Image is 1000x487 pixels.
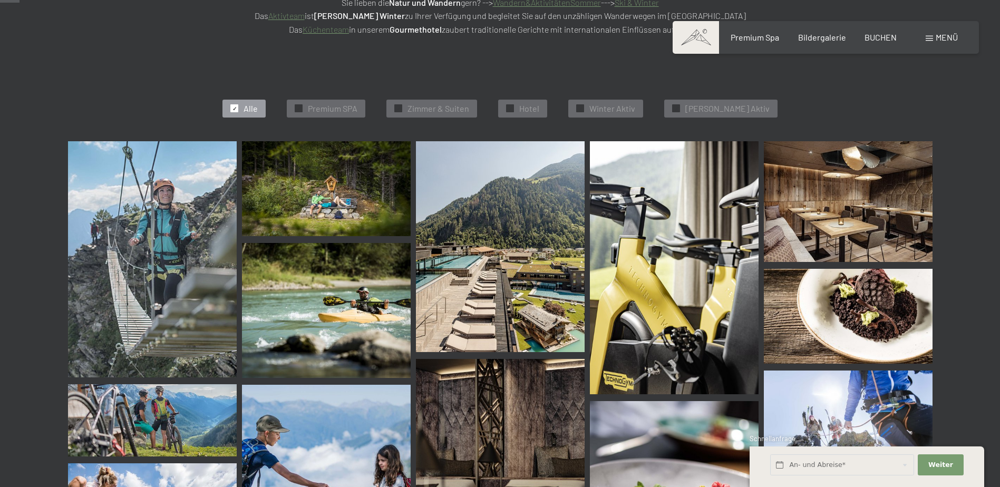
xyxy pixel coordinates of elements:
a: Küchenteam [303,24,349,34]
span: Menü [936,32,958,42]
span: Weiter [928,460,953,470]
span: Schnellanfrage [750,434,795,443]
a: Wellnesshotels - Urlaub - Sky Pool - Infinity Pool - Genießen [416,141,585,352]
span: ✓ [674,105,678,112]
strong: Gourmethotel [390,24,442,34]
a: Bildergalerie [798,32,846,42]
span: ✓ [297,105,301,112]
span: ✓ [232,105,237,112]
img: Bildergalerie [764,371,933,465]
span: Zimmer & Suiten [407,103,469,114]
img: Bildergalerie [68,141,237,377]
strong: [PERSON_NAME] Winter [314,11,405,21]
a: Premium Spa [731,32,779,42]
a: Aktivteam [268,11,305,21]
img: Bildergalerie [68,384,237,456]
span: Alle [244,103,258,114]
span: ✓ [508,105,512,112]
img: Speisesaal - Essen - Gourmet - Ahrntal - Schwarzenstein - Wellness [764,141,933,262]
span: ✓ [578,105,582,112]
span: Winter Aktiv [589,103,635,114]
img: Bildergalerie [242,243,411,378]
img: Bildergalerie [242,141,411,236]
img: Infinity Pools - Saunen - Sky Bar [416,141,585,352]
span: ✓ [396,105,401,112]
span: Premium SPA [308,103,357,114]
span: [PERSON_NAME] Aktiv [685,103,770,114]
img: Bildergalerie [590,141,759,394]
img: Bildergalerie [764,269,933,364]
span: Hotel [519,103,539,114]
a: BUCHEN [865,32,897,42]
button: Weiter [918,454,963,476]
